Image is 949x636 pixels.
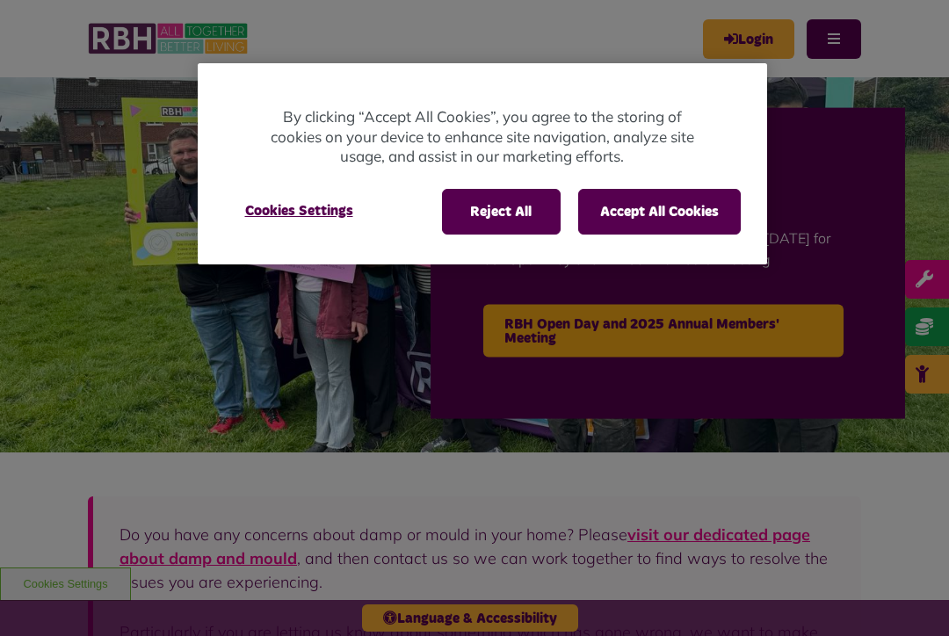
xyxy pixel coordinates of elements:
button: Accept All Cookies [578,189,741,235]
div: Privacy [198,63,767,264]
p: By clicking “Accept All Cookies”, you agree to the storing of cookies on your device to enhance s... [268,107,697,167]
div: Cookie banner [198,63,767,264]
button: Cookies Settings [224,189,374,233]
button: Reject All [442,189,561,235]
